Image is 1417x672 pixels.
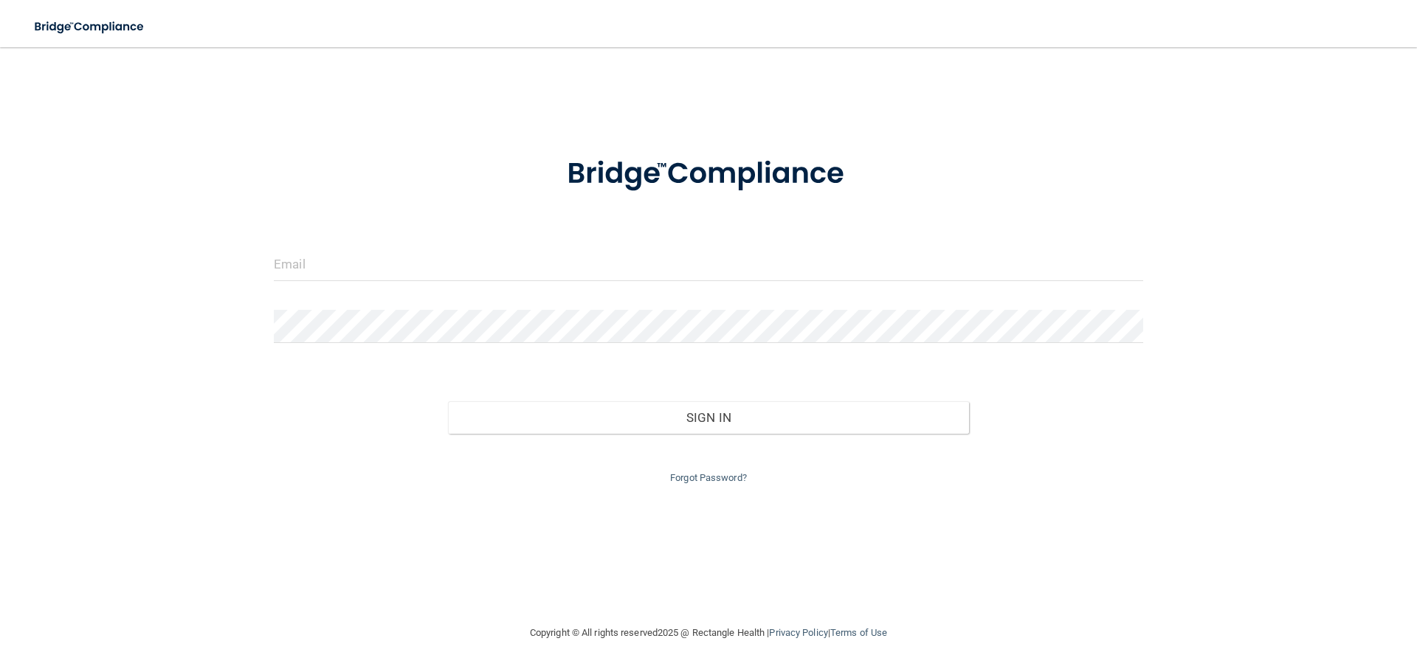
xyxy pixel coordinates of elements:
[274,248,1143,281] input: Email
[448,401,970,434] button: Sign In
[830,627,887,638] a: Terms of Use
[769,627,827,638] a: Privacy Policy
[537,136,880,212] img: bridge_compliance_login_screen.278c3ca4.svg
[439,609,978,657] div: Copyright © All rights reserved 2025 @ Rectangle Health | |
[670,472,747,483] a: Forgot Password?
[22,12,158,42] img: bridge_compliance_login_screen.278c3ca4.svg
